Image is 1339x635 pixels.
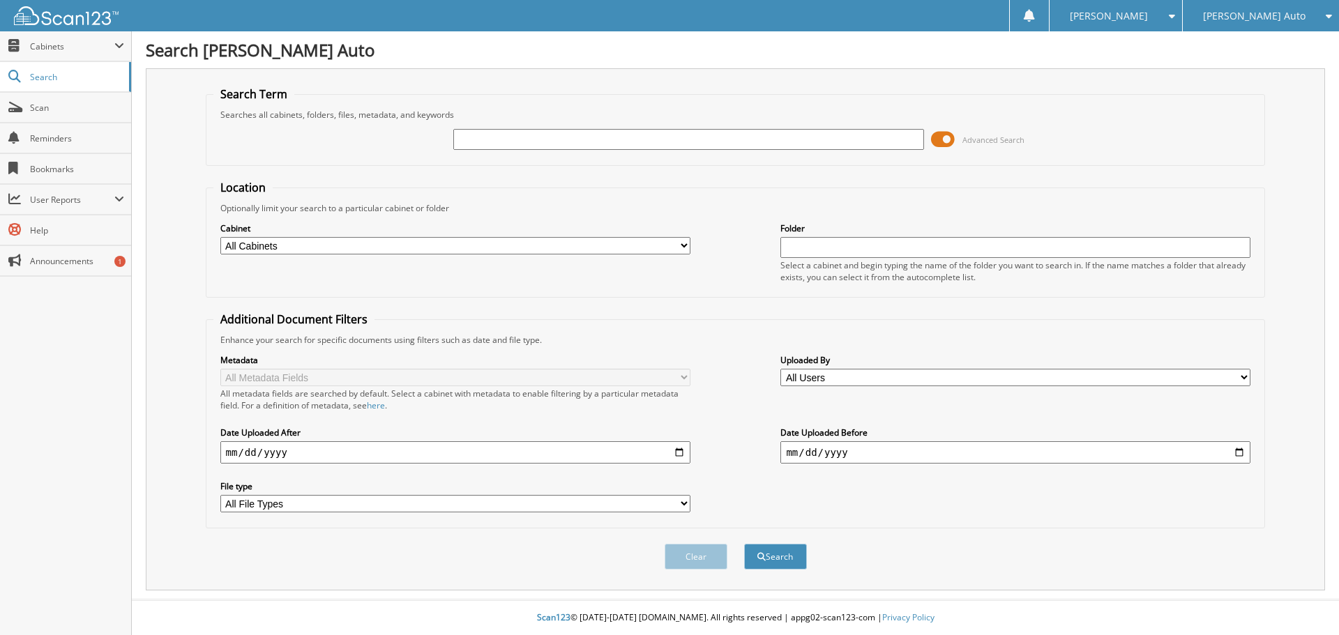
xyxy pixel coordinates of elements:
span: Reminders [30,132,124,144]
a: here [367,399,385,411]
div: 1 [114,256,126,267]
div: All metadata fields are searched by default. Select a cabinet with metadata to enable filtering b... [220,388,690,411]
span: [PERSON_NAME] Auto [1203,12,1306,20]
span: Cabinets [30,40,114,52]
legend: Location [213,180,273,195]
input: start [220,441,690,464]
label: Folder [780,222,1250,234]
div: © [DATE]-[DATE] [DOMAIN_NAME]. All rights reserved | appg02-scan123-com | [132,601,1339,635]
button: Search [744,544,807,569]
span: Bookmarks [30,163,124,175]
span: Advanced Search [962,135,1024,145]
label: Date Uploaded Before [780,427,1250,438]
img: scan123-logo-white.svg [14,6,119,25]
label: Cabinet [220,222,690,234]
div: Enhance your search for specific documents using filters such as date and file type. [213,334,1258,346]
span: Scan123 [537,611,570,623]
h1: Search [PERSON_NAME] Auto [146,38,1325,61]
label: Uploaded By [780,354,1250,366]
legend: Additional Document Filters [213,312,375,327]
button: Clear [665,544,727,569]
label: Date Uploaded After [220,427,690,438]
legend: Search Term [213,86,294,102]
span: Search [30,71,122,83]
span: Help [30,224,124,236]
span: Scan [30,102,124,114]
label: File type [220,480,690,492]
div: Select a cabinet and begin typing the name of the folder you want to search in. If the name match... [780,259,1250,283]
span: [PERSON_NAME] [1070,12,1148,20]
div: Searches all cabinets, folders, files, metadata, and keywords [213,109,1258,121]
input: end [780,441,1250,464]
span: User Reports [30,194,114,206]
a: Privacy Policy [882,611,935,623]
label: Metadata [220,354,690,366]
div: Optionally limit your search to a particular cabinet or folder [213,202,1258,214]
span: Announcements [30,255,124,267]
